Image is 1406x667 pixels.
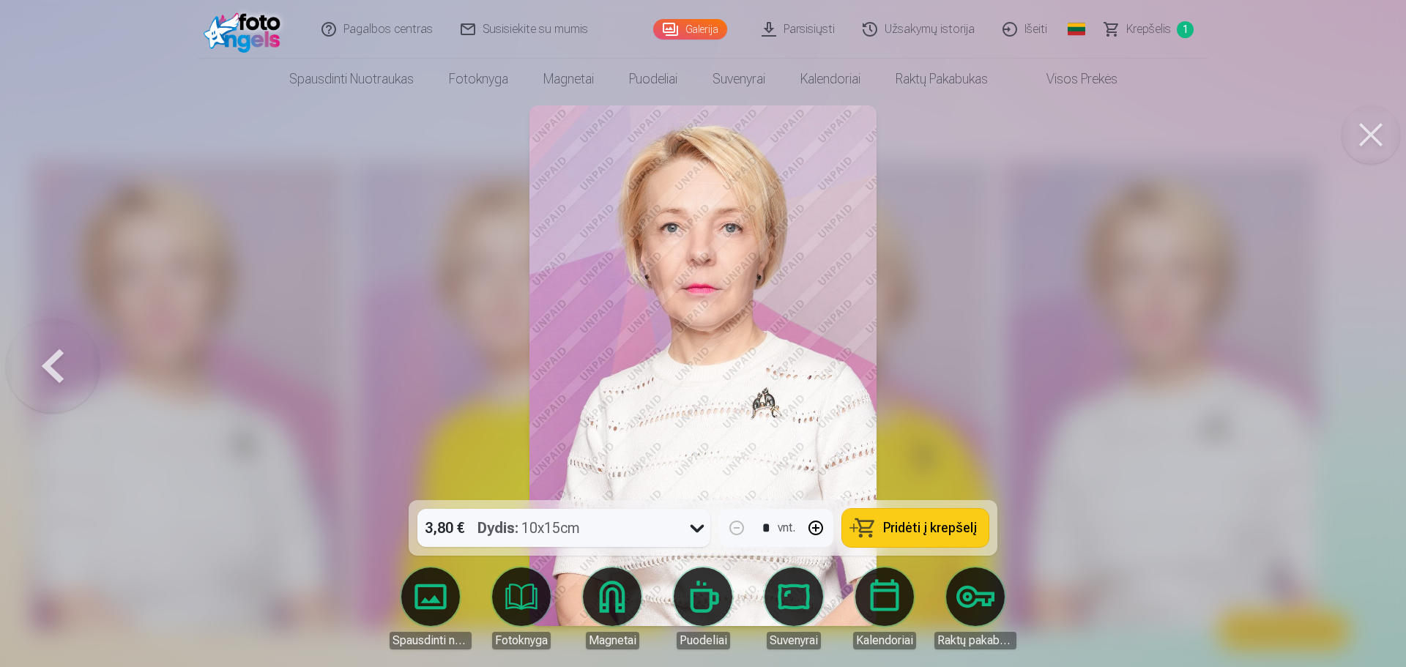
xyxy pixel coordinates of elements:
[853,632,916,649] div: Kalendoriai
[477,509,580,547] div: 10x15cm
[653,19,727,40] a: Galerija
[477,518,518,538] strong: Dydis :
[878,59,1005,100] a: Raktų pakabukas
[1177,21,1194,38] span: 1
[390,632,472,649] div: Spausdinti nuotraukas
[842,509,989,547] button: Pridėti į krepšelį
[695,59,783,100] a: Suvenyrai
[753,567,835,649] a: Suvenyrai
[492,632,551,649] div: Fotoknyga
[204,6,288,53] img: /fa2
[526,59,611,100] a: Magnetai
[611,59,695,100] a: Puodeliai
[272,59,431,100] a: Spausdinti nuotraukas
[571,567,653,649] a: Magnetai
[934,567,1016,649] a: Raktų pakabukas
[417,509,472,547] div: 3,80 €
[844,567,926,649] a: Kalendoriai
[390,567,472,649] a: Spausdinti nuotraukas
[1005,59,1135,100] a: Visos prekės
[586,632,639,649] div: Magnetai
[662,567,744,649] a: Puodeliai
[778,519,795,537] div: vnt.
[934,632,1016,649] div: Raktų pakabukas
[480,567,562,649] a: Fotoknyga
[1126,21,1171,38] span: Krepšelis
[883,521,977,534] span: Pridėti į krepšelį
[783,59,878,100] a: Kalendoriai
[767,632,821,649] div: Suvenyrai
[431,59,526,100] a: Fotoknyga
[677,632,730,649] div: Puodeliai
